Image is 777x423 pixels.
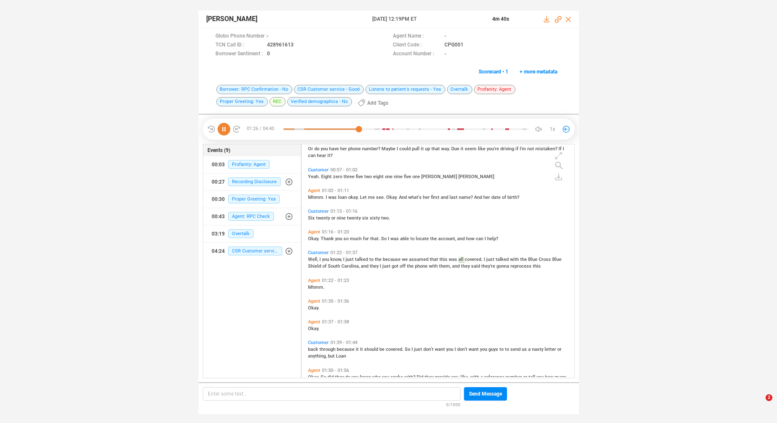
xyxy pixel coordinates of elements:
[308,374,321,380] span: Okay.
[535,146,559,152] span: mistaken?
[372,374,382,380] span: who
[496,257,510,262] span: talked
[348,146,362,152] span: phone
[487,146,500,152] span: you're
[446,347,455,352] span: you
[393,50,440,59] span: Account Number :
[321,374,327,380] span: So
[367,96,388,110] span: Add Tags
[356,174,364,179] span: five
[429,263,439,269] span: with
[416,236,430,241] span: locate
[379,347,386,352] span: be
[459,195,474,200] span: name?
[320,229,351,235] span: 01:16 - 01:20
[314,146,321,152] span: do
[343,257,346,262] span: I
[212,244,225,258] div: 04:24
[308,278,320,283] span: Agent
[447,85,472,94] span: Overtalk
[545,347,557,352] span: letter
[212,210,225,223] div: 00:43
[388,236,390,241] span: I
[487,236,498,241] span: help?
[474,85,515,94] span: Profanity: Agent
[458,257,465,263] span: all
[537,374,545,380] span: you
[499,347,505,352] span: to
[336,353,346,359] span: Loan
[382,146,397,152] span: Maybe
[399,146,412,152] span: could
[470,374,480,380] span: with
[510,347,522,352] span: send
[321,146,329,152] span: you
[360,374,372,380] span: know
[376,195,386,200] span: see.
[457,347,469,352] span: don't
[529,374,537,380] span: tell
[203,156,301,173] button: 00:03Profanity: Agent
[319,257,322,262] span: I
[492,16,509,22] span: 4m 40s
[471,263,481,269] span: said
[308,347,319,352] span: back
[212,193,225,206] div: 00:30
[329,146,340,152] span: have
[369,257,375,262] span: to
[515,146,520,152] span: if
[337,347,356,352] span: because
[308,195,326,200] span: Mhmm.
[393,32,440,41] span: Agent Name :
[386,347,405,352] span: covered.
[412,174,421,179] span: one
[319,347,337,352] span: through
[417,374,425,380] span: Did
[215,41,263,50] span: TCN Call ID :
[461,146,465,152] span: it
[368,195,376,200] span: me
[393,41,440,50] span: Client Code :
[308,174,321,179] span: Yeah.
[335,374,345,380] span: they
[390,374,404,380] span: spoke
[381,236,388,241] span: So
[348,195,360,200] span: okay.
[212,158,225,171] div: 00:03
[423,347,435,352] span: don't
[399,195,408,200] span: And
[308,368,320,373] span: Agent
[317,153,327,158] span: hear
[457,236,466,241] span: and
[380,263,382,269] span: I
[327,153,333,158] span: it?
[402,257,409,262] span: we
[527,146,535,152] span: not
[528,257,539,262] span: Blue
[430,236,438,241] span: the
[308,167,329,173] span: Customer
[451,374,461,380] span: you,
[412,146,421,152] span: pull
[500,146,515,152] span: driving
[523,374,529,380] span: or
[404,374,417,380] span: with?
[329,340,359,345] span: 01:39 - 01:44
[360,347,364,352] span: it
[410,236,416,241] span: to
[287,97,352,106] span: Verified demographics - No
[215,32,263,41] span: Globo Phone Number :
[352,374,360,380] span: you
[267,32,269,41] span: -
[451,146,461,152] span: Due
[207,146,230,154] span: Events (9)
[397,146,399,152] span: I
[344,236,350,241] span: so
[322,257,330,262] span: you
[206,14,257,24] span: [PERSON_NAME]
[308,209,329,214] span: Customer
[449,257,458,262] span: was
[464,387,507,401] button: Send Message
[458,174,494,179] span: [PERSON_NAME]
[520,146,527,152] span: I'm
